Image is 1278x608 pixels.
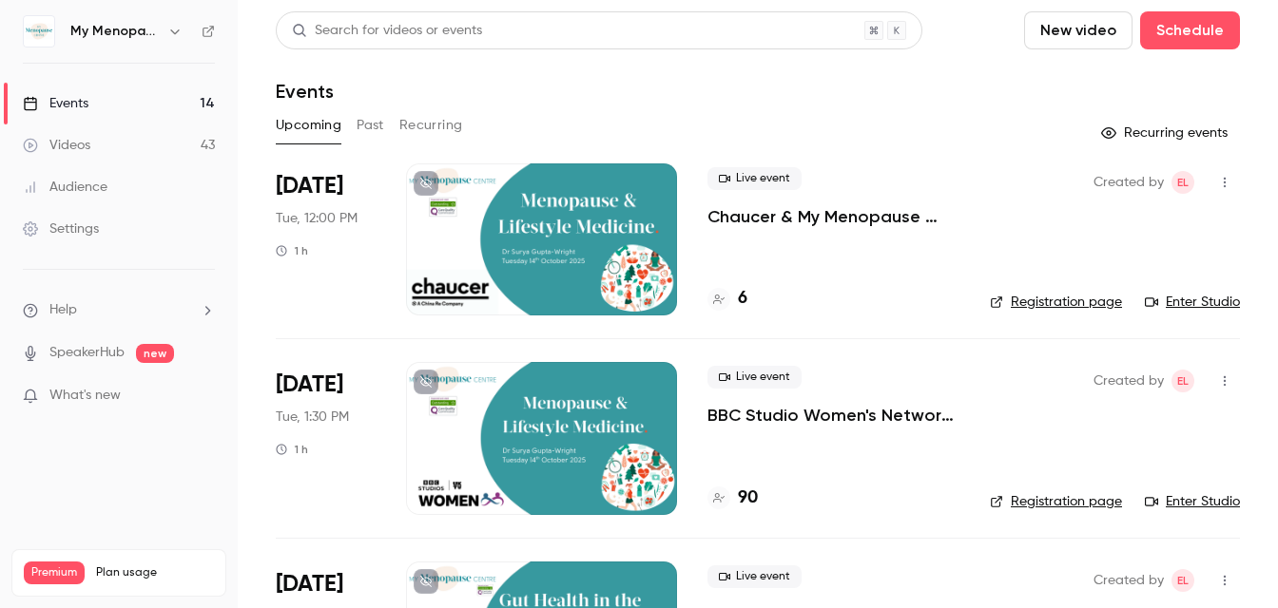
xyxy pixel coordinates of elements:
[707,404,959,427] a: BBC Studio Women's Network & My Menopause Centre, presents Menopause & Lifestyle Medicine
[1093,118,1240,148] button: Recurring events
[1024,11,1133,49] button: New video
[23,94,88,113] div: Events
[49,343,125,363] a: SpeakerHub
[990,293,1122,312] a: Registration page
[292,21,482,41] div: Search for videos or events
[276,243,308,258] div: 1 h
[23,136,90,155] div: Videos
[707,286,747,312] a: 6
[1177,370,1189,392] span: EL
[707,485,758,511] a: 90
[1171,569,1194,592] span: Emma Lambourne
[96,565,214,580] span: Plan usage
[1094,370,1164,392] span: Created by
[276,110,341,141] button: Upcoming
[276,171,343,201] span: [DATE]
[1094,569,1164,592] span: Created by
[70,22,160,41] h6: My Menopause Centre
[23,178,107,197] div: Audience
[49,300,77,320] span: Help
[276,408,349,427] span: Tue, 1:30 PM
[357,110,384,141] button: Past
[990,492,1122,511] a: Registration page
[707,167,802,190] span: Live event
[24,561,85,584] span: Premium
[1145,492,1240,511] a: Enter Studio
[24,16,54,47] img: My Menopause Centre
[276,370,343,400] span: [DATE]
[1177,569,1189,592] span: EL
[276,163,376,315] div: Oct 14 Tue, 12:00 PM (Europe/London)
[276,569,343,599] span: [DATE]
[1177,171,1189,194] span: EL
[1140,11,1240,49] button: Schedule
[1145,293,1240,312] a: Enter Studio
[192,388,215,405] iframe: Noticeable Trigger
[276,442,308,457] div: 1 h
[707,565,802,588] span: Live event
[276,80,334,103] h1: Events
[49,386,121,406] span: What's new
[23,219,99,238] div: Settings
[1171,370,1194,392] span: Emma Lambourne
[707,205,959,228] a: Chaucer & My Menopause Centre presents, "Menopause & Lifestyle Medicine"
[707,366,802,389] span: Live event
[276,209,358,228] span: Tue, 12:00 PM
[1171,171,1194,194] span: Emma Lambourne
[1094,171,1164,194] span: Created by
[276,362,376,514] div: Oct 14 Tue, 1:30 PM (Europe/London)
[738,485,758,511] h4: 90
[136,344,174,363] span: new
[399,110,463,141] button: Recurring
[738,286,747,312] h4: 6
[23,300,215,320] li: help-dropdown-opener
